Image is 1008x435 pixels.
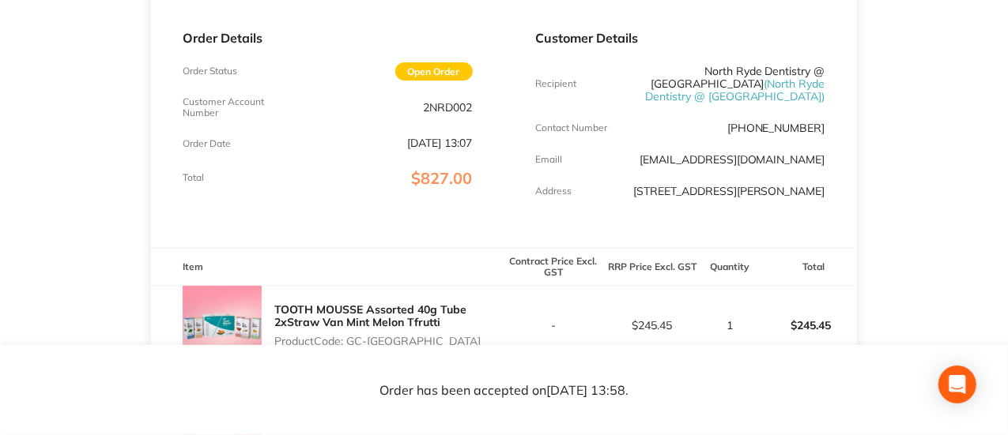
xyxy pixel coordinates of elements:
[183,286,262,365] img: ZWIxeXh5dA
[412,168,473,188] span: $827.00
[633,185,825,197] p: [STREET_ADDRESS][PERSON_NAME]
[274,335,504,347] p: Product Code: GC-[GEOGRAPHIC_DATA]
[379,383,629,397] p: Order has been accepted on [DATE] 13:58 .
[274,302,466,329] a: TOOTH MOUSSE Assorted 40g Tube 2xStraw Van Mint Melon Tfrutti
[504,249,603,286] th: Contract Price Excl. GST
[536,31,825,45] p: Customer Details
[183,66,237,77] p: Order Status
[758,249,857,286] th: Total
[408,137,473,149] p: [DATE] 13:07
[645,77,825,103] span: ( North Ryde Dentistry @ [GEOGRAPHIC_DATA] )
[536,154,563,165] p: Emaill
[505,319,602,332] p: -
[424,101,473,114] p: 2NRD002
[727,122,825,134] p: [PHONE_NUMBER]
[602,249,701,286] th: RRP Price Excl. GST
[603,319,700,332] p: $245.45
[151,249,504,286] th: Item
[759,306,856,344] p: $245.45
[640,152,825,167] a: [EMAIL_ADDRESS][DOMAIN_NAME]
[183,138,231,149] p: Order Date
[395,62,473,81] span: Open Order
[702,319,757,332] p: 1
[632,65,825,103] p: North Ryde Dentistry @ [GEOGRAPHIC_DATA]
[183,96,279,118] p: Customer Account Number
[183,31,472,45] p: Order Details
[701,249,757,286] th: Quantity
[938,366,976,403] div: Open Intercom Messenger
[536,186,572,197] p: Address
[183,172,204,183] p: Total
[536,78,577,89] p: Recipient
[536,122,608,133] p: Contact Number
